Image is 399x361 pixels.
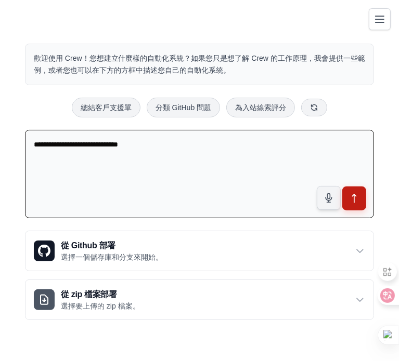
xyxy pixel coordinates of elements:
[34,54,365,74] font: 歡迎使用 Crew！您想建立什麼樣的自動化系統？如果您只是想了解 Crew 的工作原理，我會提供一些範例，或者您也可以在下方的方框中描述您自己的自動化系統。
[347,311,399,361] iframe: 聊天小部件
[61,253,163,261] font: 選擇一個儲存庫和分支來開始。
[147,98,220,117] button: 分類 GitHub 問題
[369,8,391,30] button: 切換導航
[72,98,140,117] button: 總結客戶支援單
[61,302,140,310] font: 選擇要上傳的 zip 檔案。
[61,290,117,299] font: 從 zip 檔案部署
[81,103,132,112] font: 總結客戶支援單
[156,103,211,112] font: 分類 GitHub 問題
[235,103,286,112] font: 為入站線索評分
[61,241,115,250] font: 從 Github 部署
[347,311,399,361] div: 聊天小工具
[226,98,295,117] button: 為入站線索評分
